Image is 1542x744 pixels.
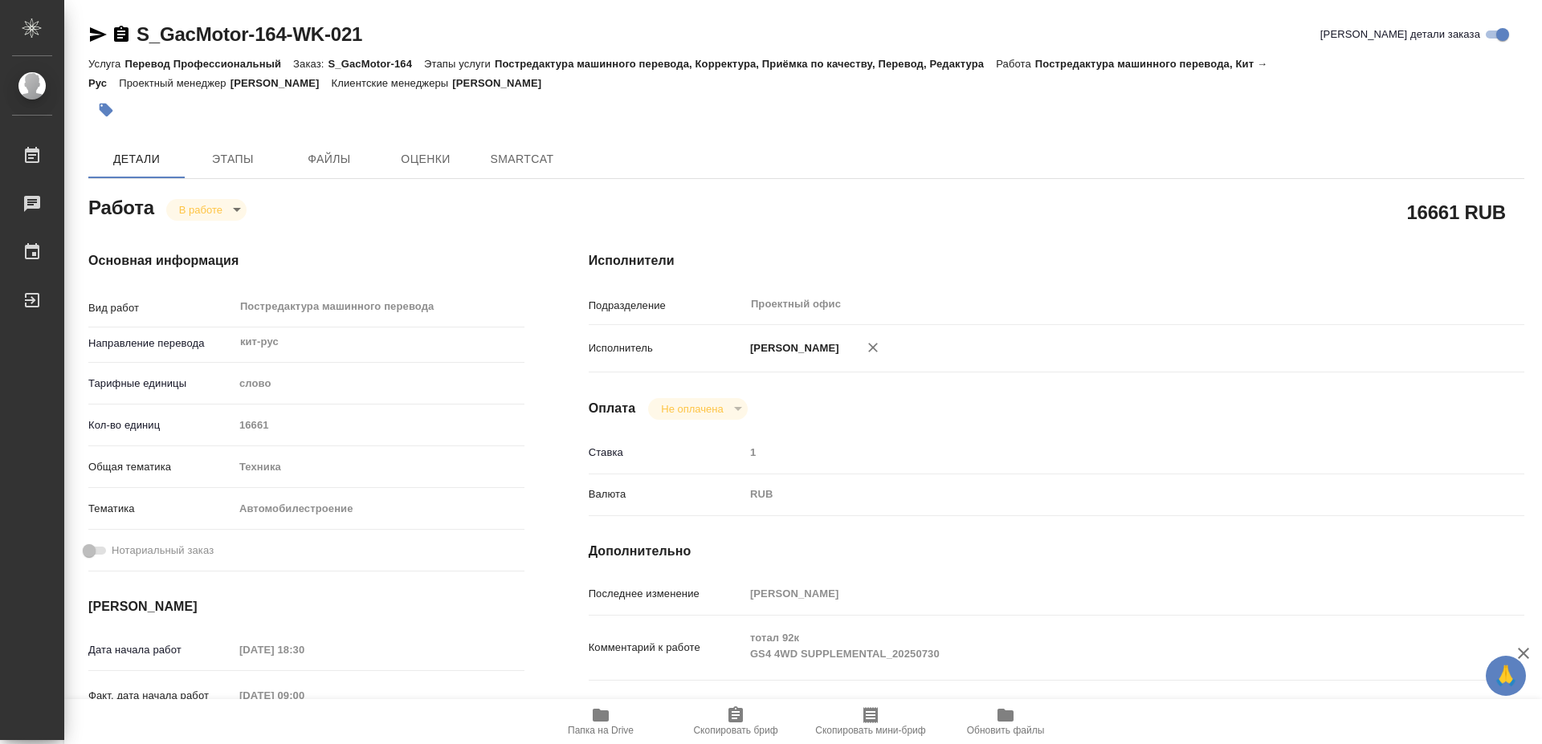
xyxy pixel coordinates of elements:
span: Папка на Drive [568,725,634,736]
p: Этапы услуги [424,58,495,70]
span: Детали [98,149,175,169]
p: Тематика [88,501,234,517]
p: Работа [996,58,1035,70]
button: Скопировать бриф [668,699,803,744]
h4: Исполнители [589,251,1524,270]
h2: Работа [88,192,154,221]
p: Путь на drive [589,697,744,713]
span: Оценки [387,149,464,169]
button: Обновить файлы [938,699,1073,744]
input: Пустое поле [744,582,1446,605]
p: Последнее изменение [589,586,744,602]
div: Автомобилестроение [234,495,524,522]
span: 🙏 [1492,659,1520,693]
div: RUB [744,481,1446,508]
span: Скопировать бриф [693,725,777,736]
button: 🙏 [1486,656,1526,696]
textarea: /Clients/GacMotor/Orders/S_GacMotor-164/Translated/S_GacMotor-164-WK-021 [744,689,1446,717]
button: Скопировать ссылку для ЯМессенджера [88,25,108,44]
span: [PERSON_NAME] детали заказа [1320,26,1480,43]
p: Дата начала работ [88,642,234,658]
div: В работе [166,199,247,221]
p: [PERSON_NAME] [230,77,332,89]
input: Пустое поле [234,413,524,437]
button: Добавить тэг [88,92,124,128]
span: Нотариальный заказ [112,543,214,559]
p: Общая тематика [88,459,234,475]
button: Скопировать мини-бриф [803,699,938,744]
p: Постредактура машинного перевода, Корректура, Приёмка по качеству, Перевод, Редактура [495,58,996,70]
p: Исполнитель [589,340,744,356]
p: Кол-во единиц [88,417,234,433]
h2: 16661 RUB [1406,198,1506,226]
p: Факт. дата начала работ [88,688,234,704]
p: Направление перевода [88,335,234,352]
p: Перевод Профессиональный [124,58,293,70]
input: Пустое поле [744,441,1446,464]
span: Файлы [291,149,368,169]
p: Проектный менеджер [119,77,230,89]
div: Техника [234,453,524,481]
span: Обновить файлы [967,725,1045,736]
p: [PERSON_NAME] [744,340,839,356]
span: Скопировать мини-бриф [815,725,925,736]
div: слово [234,370,524,397]
div: В работе [648,398,747,420]
p: Подразделение [589,298,744,314]
h4: [PERSON_NAME] [88,597,524,616]
p: Комментарий к работе [589,640,744,656]
p: Заказ: [293,58,328,70]
span: Этапы [194,149,271,169]
button: Скопировать ссылку [112,25,131,44]
input: Пустое поле [234,638,374,661]
button: Папка на Drive [533,699,668,744]
p: [PERSON_NAME] [452,77,553,89]
input: Пустое поле [234,684,374,707]
p: Услуга [88,58,124,70]
h4: Дополнительно [589,542,1524,561]
p: Клиентские менеджеры [332,77,453,89]
button: Удалить исполнителя [855,330,891,365]
h4: Основная информация [88,251,524,270]
p: Вид работ [88,300,234,316]
button: В работе [174,203,227,217]
textarea: тотал 92к GS4 4WD SUPPLEMENTAL_20250730 [744,624,1446,668]
span: SmartCat [483,149,561,169]
button: Не оплачена [656,402,728,416]
h4: Оплата [589,399,636,418]
a: S_GacMotor-164-WK-021 [137,23,362,45]
p: Ставка [589,445,744,461]
p: S_GacMotor-164 [328,58,425,70]
p: Валюта [589,486,744,502]
p: Тарифные единицы [88,376,234,392]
